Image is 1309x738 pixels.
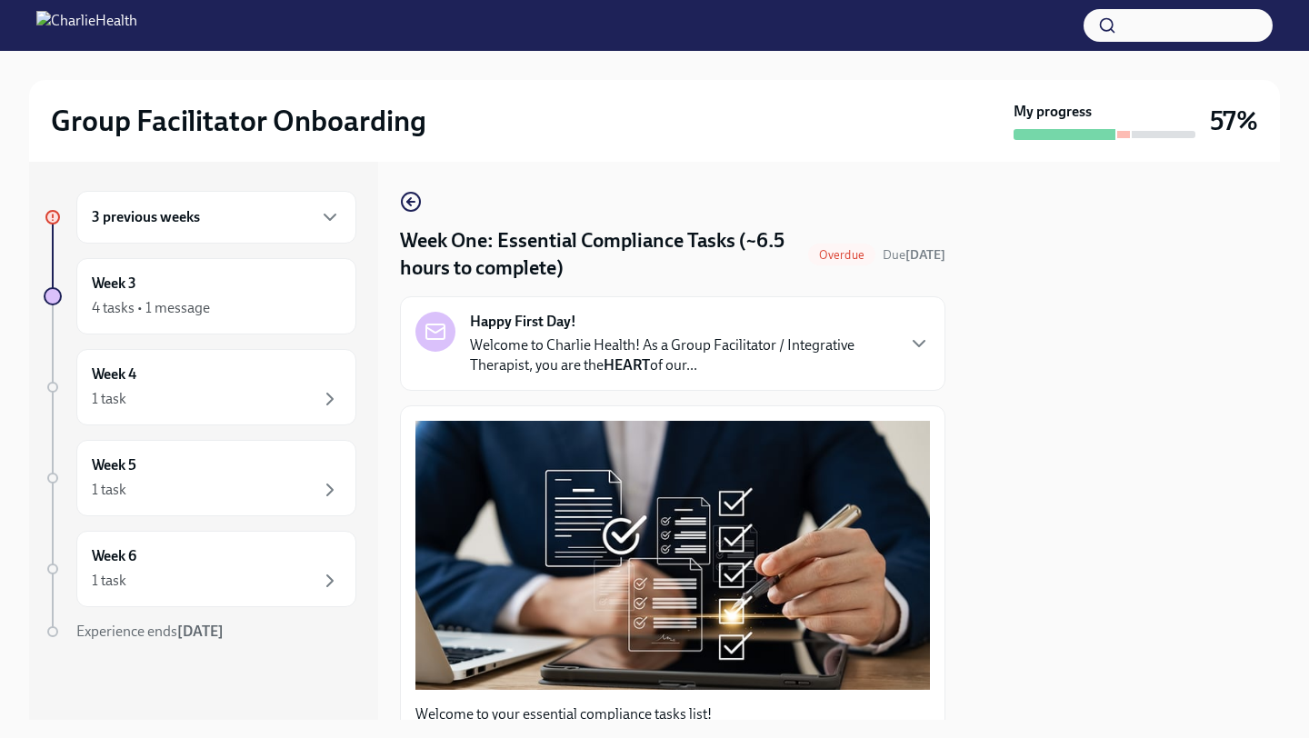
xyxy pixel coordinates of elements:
[92,207,200,227] h6: 3 previous weeks
[470,335,894,375] p: Welcome to Charlie Health! As a Group Facilitator / Integrative Therapist, you are the of our...
[92,389,126,409] div: 1 task
[905,247,945,263] strong: [DATE]
[400,227,801,282] h4: Week One: Essential Compliance Tasks (~6.5 hours to complete)
[76,623,224,640] span: Experience ends
[92,480,126,500] div: 1 task
[36,11,137,40] img: CharlieHealth
[883,247,945,263] span: Due
[76,191,356,244] div: 3 previous weeks
[51,103,426,139] h2: Group Facilitator Onboarding
[415,421,930,689] button: Zoom image
[92,546,136,566] h6: Week 6
[415,704,930,724] p: Welcome to your essential compliance tasks list!
[1014,102,1092,122] strong: My progress
[470,312,576,332] strong: Happy First Day!
[92,298,210,318] div: 4 tasks • 1 message
[604,356,650,374] strong: HEART
[92,274,136,294] h6: Week 3
[808,248,875,262] span: Overdue
[177,623,224,640] strong: [DATE]
[92,364,136,384] h6: Week 4
[1210,105,1258,137] h3: 57%
[883,246,945,264] span: September 15th, 2025 10:00
[44,258,356,334] a: Week 34 tasks • 1 message
[92,571,126,591] div: 1 task
[44,531,356,607] a: Week 61 task
[92,455,136,475] h6: Week 5
[44,349,356,425] a: Week 41 task
[44,440,356,516] a: Week 51 task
